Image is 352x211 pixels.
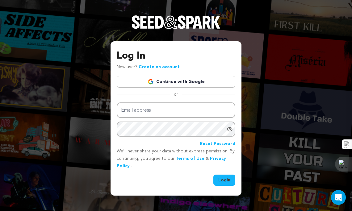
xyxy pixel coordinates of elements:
input: Email address [117,102,235,118]
h3: Log In [117,49,235,64]
span: or [170,91,182,97]
p: New user? [117,64,180,71]
div: Open Intercom Messenger [331,190,346,205]
a: Continue with Google [117,76,235,88]
a: Seed&Spark Homepage [132,15,220,41]
a: Privacy Policy [117,156,226,168]
a: Terms of Use [176,156,204,161]
button: Login [213,175,235,186]
a: Create an account [139,65,180,69]
p: We’ll never share your data without express permission. By continuing, you agree to our & . [117,148,235,170]
img: Seed&Spark Logo [132,15,220,29]
img: Google logo [148,79,154,85]
a: Show password as plain text. Warning: this will display your password on the screen. [227,126,233,132]
a: Reset Password [200,140,235,148]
